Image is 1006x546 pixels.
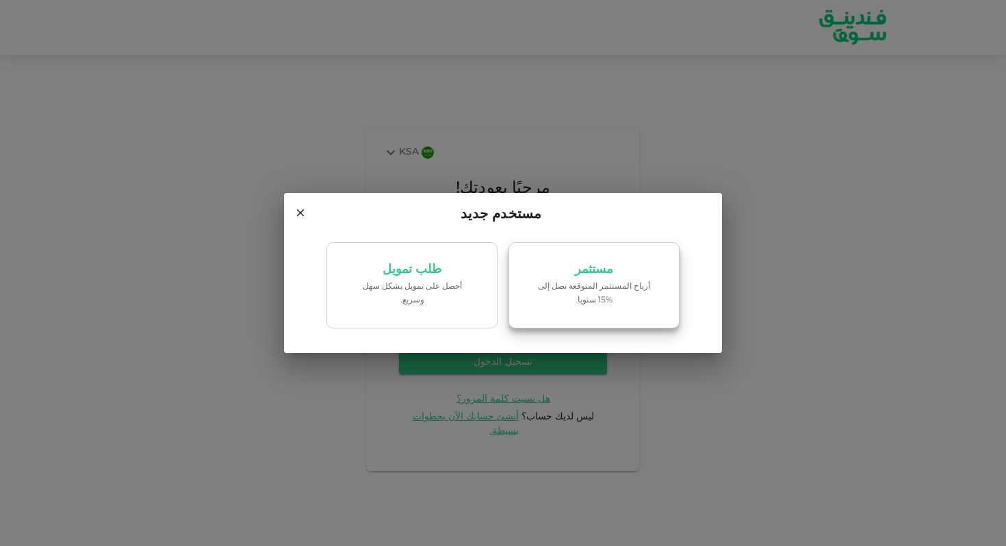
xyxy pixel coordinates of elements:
span: مستخدم جديد [461,204,546,226]
p: مستثمر [575,263,613,276]
p: ‏أحصل على تمويل بشكل سهل وسريع. [354,281,470,307]
a: طلب تمويل‏أحصل على تمويل بشكل سهل وسريع. [326,242,498,328]
p: طلب تمويل [383,263,441,276]
a: مستثمرأرباح المستثمر المتوقعة تصل إلى %15 سنويا. [508,242,680,328]
p: أرباح المستثمر المتوقعة تصل إلى %15 سنويا. [536,281,652,307]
